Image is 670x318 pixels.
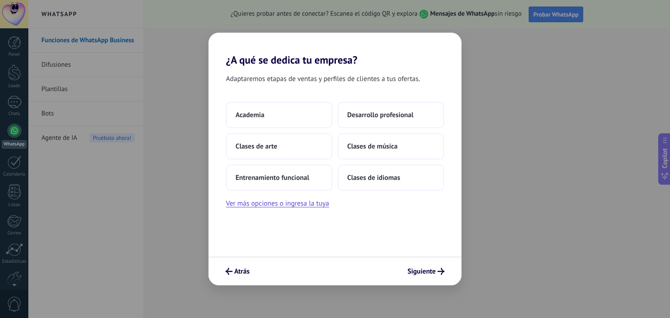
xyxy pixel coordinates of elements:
[338,102,444,128] button: Desarrollo profesional
[338,165,444,191] button: Clases de idiomas
[226,165,332,191] button: Entrenamiento funcional
[347,111,414,119] span: Desarrollo profesional
[347,142,397,151] span: Clases de música
[222,264,253,279] button: Atrás
[209,33,461,66] h2: ¿A qué se dedica tu empresa?
[407,268,436,274] span: Siguiente
[236,173,309,182] span: Entrenamiento funcional
[226,133,332,159] button: Clases de arte
[236,142,277,151] span: Clases de arte
[234,268,250,274] span: Atrás
[236,111,264,119] span: Academia
[226,73,420,85] span: Adaptaremos etapas de ventas y perfiles de clientes a tus ofertas.
[226,102,332,128] button: Academia
[226,198,329,209] button: Ver más opciones o ingresa la tuya
[403,264,448,279] button: Siguiente
[338,133,444,159] button: Clases de música
[347,173,400,182] span: Clases de idiomas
